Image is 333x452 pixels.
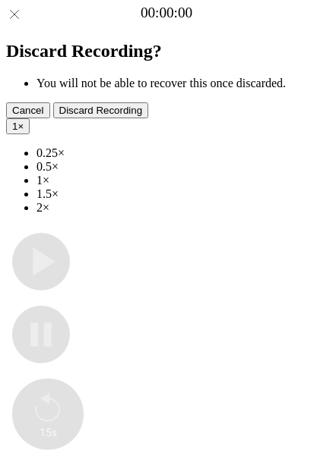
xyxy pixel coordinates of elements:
h2: Discard Recording? [6,41,327,61]
a: 00:00:00 [141,5,192,21]
button: 1× [6,118,30,134]
li: 1.5× [36,187,327,201]
li: 1× [36,174,327,187]
button: Discard Recording [53,102,149,118]
li: 0.25× [36,146,327,160]
span: 1 [12,121,17,132]
button: Cancel [6,102,50,118]
li: 0.5× [36,160,327,174]
li: You will not be able to recover this once discarded. [36,77,327,90]
li: 2× [36,201,327,215]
